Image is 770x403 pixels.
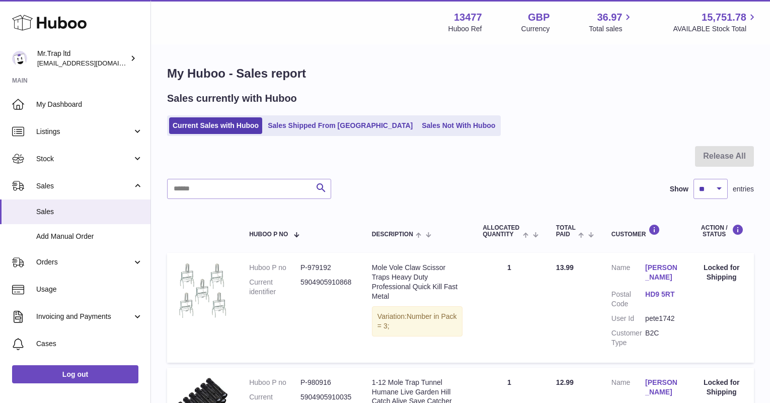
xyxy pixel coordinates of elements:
[36,312,132,321] span: Invoicing and Payments
[36,257,132,267] span: Orders
[454,11,482,24] strong: 13477
[699,378,744,397] div: Locked for Shipping
[167,92,297,105] h2: Sales currently with Huboo
[521,24,550,34] div: Currency
[645,263,679,282] a: [PERSON_NAME]
[177,263,227,319] img: $_57.JPG
[418,117,499,134] a: Sales Not With Huboo
[611,314,645,323] dt: User Id
[249,378,300,387] dt: Huboo P no
[36,100,143,109] span: My Dashboard
[36,127,132,137] span: Listings
[249,231,288,238] span: Huboo P no
[249,263,300,273] dt: Huboo P no
[473,253,546,362] td: 1
[300,278,352,297] dd: 5904905910868
[733,184,754,194] span: entries
[36,339,143,349] span: Cases
[589,11,634,34] a: 36.97 Total sales
[167,65,754,82] h1: My Huboo - Sales report
[702,11,746,24] span: 15,751.78
[372,263,463,301] div: Mole Vole Claw Scissor Traps Heavy Duty Professional Quick Kill Fast Metal
[673,11,758,34] a: 15,751.78 AVAILABLE Stock Total
[645,314,679,323] dd: pete1742
[528,11,550,24] strong: GBP
[36,207,143,217] span: Sales
[556,225,576,238] span: Total paid
[556,263,574,272] span: 13.99
[611,224,679,238] div: Customer
[645,290,679,299] a: HD9 5RT
[372,306,463,337] div: Variation:
[611,263,645,285] dt: Name
[372,231,413,238] span: Description
[300,378,352,387] dd: P-980916
[589,24,634,34] span: Total sales
[611,378,645,399] dt: Name
[36,232,143,241] span: Add Manual Order
[673,24,758,34] span: AVAILABLE Stock Total
[448,24,482,34] div: Huboo Ref
[36,285,143,294] span: Usage
[249,278,300,297] dt: Current identifier
[12,365,138,383] a: Log out
[611,328,645,348] dt: Customer Type
[699,263,744,282] div: Locked for Shipping
[483,225,520,238] span: ALLOCATED Quantity
[597,11,622,24] span: 36.97
[37,59,148,67] span: [EMAIL_ADDRESS][DOMAIN_NAME]
[36,154,132,164] span: Stock
[169,117,262,134] a: Current Sales with Huboo
[264,117,416,134] a: Sales Shipped From [GEOGRAPHIC_DATA]
[12,51,27,66] img: office@grabacz.eu
[645,328,679,348] dd: B2C
[377,312,457,330] span: Number in Pack = 3;
[670,184,688,194] label: Show
[37,49,128,68] div: Mr.Trap ltd
[611,290,645,309] dt: Postal Code
[36,181,132,191] span: Sales
[300,263,352,273] dd: P-979192
[645,378,679,397] a: [PERSON_NAME]
[556,378,574,386] span: 12.99
[699,224,744,238] div: Action / Status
